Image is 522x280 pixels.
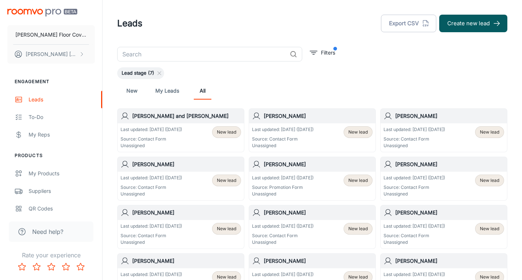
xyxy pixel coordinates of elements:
div: Suppliers [29,187,95,195]
h6: [PERSON_NAME] [132,209,241,217]
p: Last updated: [DATE] ([DATE]) [384,271,445,278]
div: QR Codes [29,205,95,213]
p: Rate your experience [6,251,96,260]
p: Unassigned [252,239,314,246]
button: [PERSON_NAME] Floor Coverings PA [7,25,95,44]
h1: Leads [117,17,142,30]
h6: [PERSON_NAME] [395,112,504,120]
div: Leads [29,96,95,104]
a: New [123,82,141,100]
h6: [PERSON_NAME] [264,160,373,168]
a: My Leads [155,82,179,100]
p: Unassigned [252,191,314,197]
button: Create new lead [439,15,507,32]
p: Unassigned [384,191,445,197]
button: Export CSV [381,15,436,32]
h6: [PERSON_NAME] [395,209,504,217]
p: Unassigned [121,142,182,149]
p: Source: Promotion Form [252,184,314,191]
a: [PERSON_NAME]Last updated: [DATE] ([DATE])Source: Contact FormUnassignedNew lead [117,157,244,201]
a: All [194,82,211,100]
span: New lead [348,177,368,184]
button: [PERSON_NAME] [PERSON_NAME] [7,45,95,64]
p: Source: Contact Form [384,232,445,239]
button: Rate 4 star [59,260,73,274]
p: Source: Contact Form [121,136,182,142]
img: Roomvo PRO Beta [7,9,77,16]
button: Rate 3 star [44,260,59,274]
p: Last updated: [DATE] ([DATE]) [121,175,182,181]
span: New lead [217,177,236,184]
span: New lead [480,225,499,232]
h6: [PERSON_NAME] [132,257,241,265]
p: Last updated: [DATE] ([DATE]) [121,223,182,229]
span: New lead [348,225,368,232]
p: Source: Contact Form [121,232,182,239]
a: [PERSON_NAME]Last updated: [DATE] ([DATE])Source: Contact FormUnassignedNew lead [380,108,507,152]
button: Rate 1 star [15,260,29,274]
h6: [PERSON_NAME] [264,209,373,217]
p: Source: Contact Form [384,184,445,191]
p: Last updated: [DATE] ([DATE]) [121,126,182,133]
p: Filters [321,49,335,57]
h6: [PERSON_NAME] and [PERSON_NAME] [132,112,241,120]
div: Lead stage (7) [117,67,164,79]
h6: [PERSON_NAME] [264,257,373,265]
button: Rate 5 star [73,260,88,274]
h6: [PERSON_NAME] [395,160,504,168]
div: My Reps [29,131,95,139]
span: New lead [480,129,499,135]
span: New lead [217,129,236,135]
h6: [PERSON_NAME] [132,160,241,168]
a: [PERSON_NAME] and [PERSON_NAME]Last updated: [DATE] ([DATE])Source: Contact FormUnassignedNew lead [117,108,244,152]
h6: [PERSON_NAME] [264,112,373,120]
p: Unassigned [121,191,182,197]
button: Rate 2 star [29,260,44,274]
a: [PERSON_NAME]Last updated: [DATE] ([DATE])Source: Contact FormUnassignedNew lead [249,108,376,152]
span: Lead stage (7) [117,70,159,77]
p: Last updated: [DATE] ([DATE]) [252,126,314,133]
p: Last updated: [DATE] ([DATE]) [121,271,182,278]
input: Search [117,47,287,61]
p: Last updated: [DATE] ([DATE]) [252,223,314,229]
span: New lead [348,129,368,135]
span: New lead [217,225,236,232]
h6: [PERSON_NAME] [395,257,504,265]
p: Unassigned [252,142,314,149]
button: filter [308,47,337,59]
span: Need help? [32,227,63,236]
p: [PERSON_NAME] Floor Coverings PA [15,31,87,39]
p: Source: Contact Form [252,136,314,142]
p: Last updated: [DATE] ([DATE]) [384,223,445,229]
p: Source: Contact Form [384,136,445,142]
div: My Products [29,169,95,178]
p: Last updated: [DATE] ([DATE]) [384,126,445,133]
p: Last updated: [DATE] ([DATE]) [384,175,445,181]
div: To-do [29,113,95,121]
p: Unassigned [384,239,445,246]
p: Last updated: [DATE] ([DATE]) [252,175,314,181]
a: [PERSON_NAME]Last updated: [DATE] ([DATE])Source: Contact FormUnassignedNew lead [249,205,376,249]
p: Source: Contact Form [121,184,182,191]
span: New lead [480,177,499,184]
a: [PERSON_NAME]Last updated: [DATE] ([DATE])Source: Contact FormUnassignedNew lead [380,157,507,201]
p: Unassigned [121,239,182,246]
p: Last updated: [DATE] ([DATE]) [252,271,314,278]
p: Unassigned [384,142,445,149]
a: [PERSON_NAME]Last updated: [DATE] ([DATE])Source: Contact FormUnassignedNew lead [380,205,507,249]
p: [PERSON_NAME] [PERSON_NAME] [26,50,77,58]
p: Source: Contact Form [252,232,314,239]
a: [PERSON_NAME]Last updated: [DATE] ([DATE])Source: Contact FormUnassignedNew lead [117,205,244,249]
a: [PERSON_NAME]Last updated: [DATE] ([DATE])Source: Promotion FormUnassignedNew lead [249,157,376,201]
